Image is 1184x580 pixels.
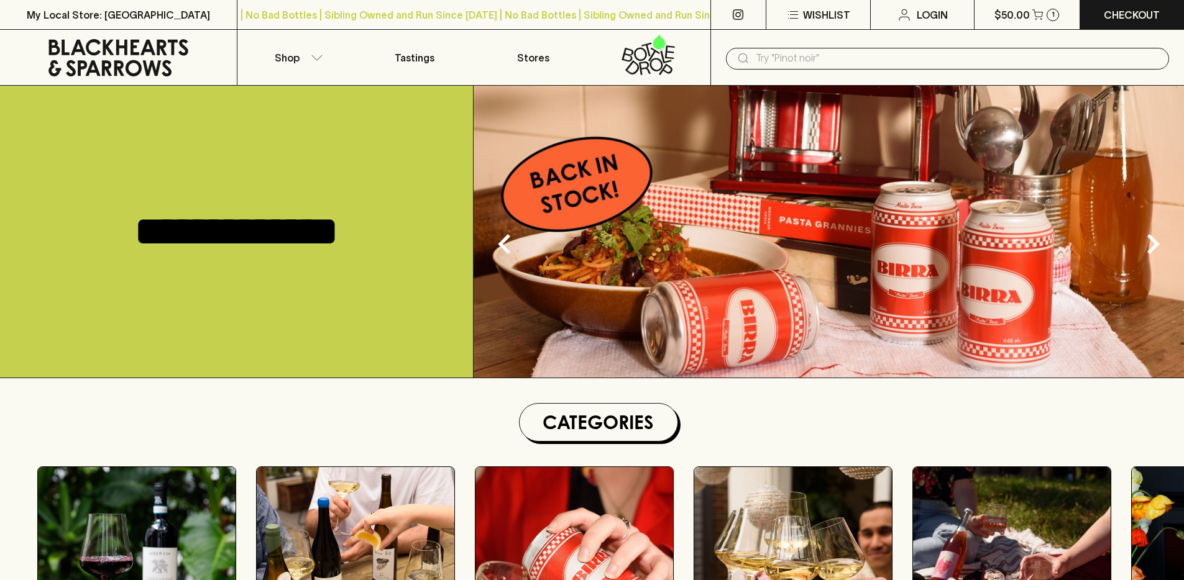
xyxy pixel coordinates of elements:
[517,50,549,65] p: Stores
[480,219,530,269] button: Previous
[803,7,850,22] p: Wishlist
[395,50,434,65] p: Tastings
[474,86,1184,378] img: optimise
[237,30,356,85] button: Shop
[27,7,210,22] p: My Local Store: [GEOGRAPHIC_DATA]
[1104,7,1160,22] p: Checkout
[917,7,948,22] p: Login
[994,7,1030,22] p: $50.00
[474,30,592,85] a: Stores
[525,409,672,436] h1: Categories
[275,50,300,65] p: Shop
[756,48,1159,68] input: Try "Pinot noir"
[1128,219,1178,269] button: Next
[1052,11,1055,18] p: 1
[356,30,474,85] a: Tastings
